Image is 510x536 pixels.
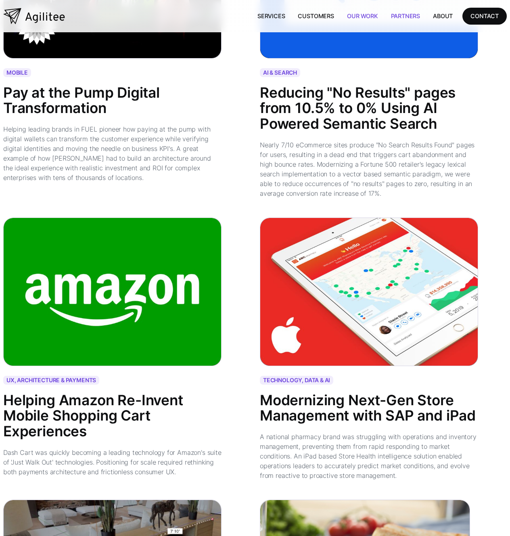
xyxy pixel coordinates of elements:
[341,8,385,24] a: Our Work
[263,70,297,75] div: AI & SEARCH
[260,393,479,424] div: Modernizing Next-Gen Store Management with SAP and iPad
[426,8,459,24] a: About
[470,11,499,21] div: CONTACT
[3,124,222,182] div: Helping leading brands in FUEL pioneer how paying at the pump with digital wallets can transform ...
[462,8,507,24] a: CONTACT
[3,448,222,477] div: Dash Cart was quickly becoming a leading technology for Amazon's suite of 'Just Walk Out' technol...
[385,8,427,24] a: Partners
[3,393,222,440] div: Helping Amazon Re-Invent Mobile Shopping Cart Experiences
[260,432,479,480] div: A national pharmacy brand was struggling with operations and inventory management, preventing the...
[260,140,479,198] div: Nearly 7/10 eCommerce sites produce "No Search Results Found" pages for users, resulting in a dea...
[251,8,292,24] a: Services
[291,8,340,24] a: Customers
[260,85,479,132] div: Reducing "No Results" pages from 10.5% to 0% Using AI Powered Semantic Search
[3,85,222,116] div: Pay at the Pump Digital Transformation
[6,70,28,75] div: MOBILE
[6,377,96,383] div: UX, ARCHITECTURE & PAYMENTS
[3,8,65,24] a: home
[263,377,330,383] div: TECHNOLOGY, DATA & AI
